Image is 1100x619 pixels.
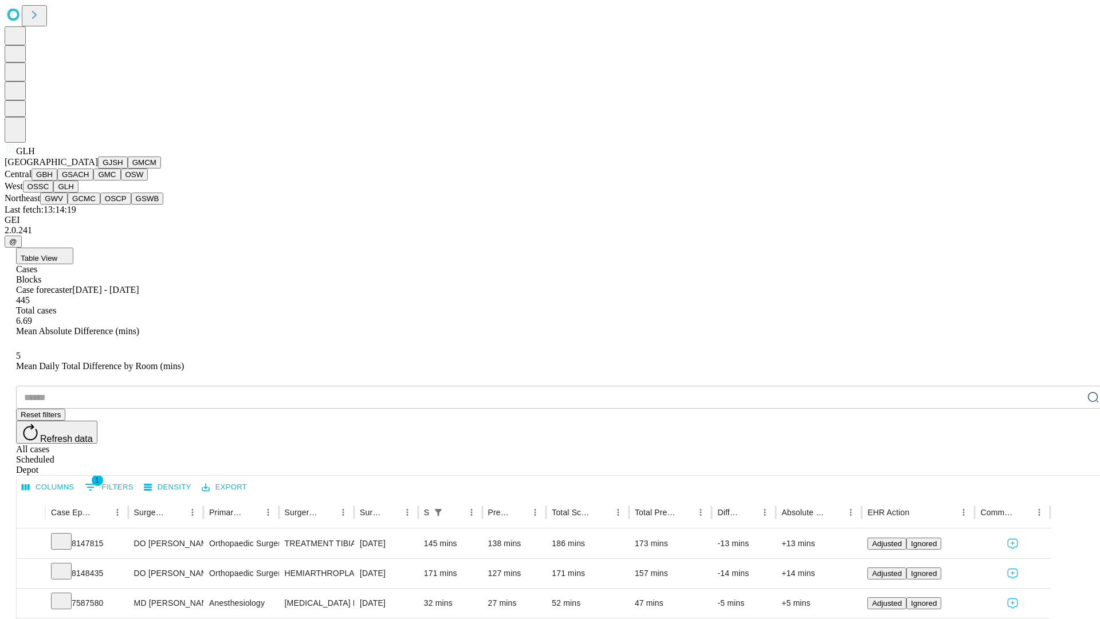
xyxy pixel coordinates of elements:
button: Menu [956,504,972,520]
button: Adjusted [867,567,906,579]
button: Sort [511,504,527,520]
span: Ignored [911,539,937,548]
div: 171 mins [424,559,477,588]
div: Surgery Date [360,508,382,517]
div: Orthopaedic Surgery [209,529,273,558]
div: Scheduled In Room Duration [424,508,429,517]
button: OSCP [100,193,131,205]
button: OSW [121,169,148,181]
button: GMCM [128,156,161,169]
button: Sort [677,504,693,520]
span: @ [9,237,17,246]
button: GJSH [98,156,128,169]
div: Anesthesiology [209,589,273,618]
div: MD [PERSON_NAME] E Md [134,589,198,618]
button: Sort [319,504,335,520]
div: Absolute Difference [781,508,826,517]
span: Total cases [16,305,56,315]
button: OSSC [23,181,54,193]
div: Orthopaedic Surgery [209,559,273,588]
div: HEMIARTHROPLASTY HIP [285,559,348,588]
button: Sort [168,504,184,520]
div: 52 mins [552,589,623,618]
div: 47 mins [635,589,706,618]
div: 173 mins [635,529,706,558]
button: Select columns [19,479,77,496]
button: Menu [527,504,543,520]
div: Total Scheduled Duration [552,508,593,517]
div: 7587580 [51,589,123,618]
button: Sort [447,504,463,520]
button: Table View [16,248,73,264]
button: Expand [22,534,40,554]
button: GMC [93,169,120,181]
div: 27 mins [488,589,541,618]
button: GLH [53,181,78,193]
span: Refresh data [40,434,93,444]
button: Refresh data [16,421,97,444]
span: Case forecaster [16,285,72,295]
div: -13 mins [717,529,770,558]
div: [MEDICAL_DATA] FLEXIBLE PROXIMAL DIAGNOSTIC [285,589,348,618]
div: Case Epic Id [51,508,92,517]
span: Adjusted [872,569,902,578]
button: Menu [335,504,351,520]
span: Central [5,169,32,179]
button: GCMC [68,193,100,205]
button: Menu [109,504,125,520]
button: @ [5,236,22,248]
button: Menu [399,504,415,520]
button: Menu [693,504,709,520]
button: Menu [757,504,773,520]
div: 145 mins [424,529,477,558]
button: Export [199,479,250,496]
div: TREATMENT TIBIAL FRACTURE BY INTRAMEDULLARY IMPLANT [285,529,348,558]
button: Sort [383,504,399,520]
div: Comments [980,508,1013,517]
span: Ignored [911,569,937,578]
div: 8148435 [51,559,123,588]
button: Sort [741,504,757,520]
span: Table View [21,254,57,263]
button: Sort [93,504,109,520]
span: [DATE] - [DATE] [72,285,139,295]
div: DO [PERSON_NAME] [PERSON_NAME] Do [134,559,198,588]
span: Ignored [911,599,937,608]
div: 186 mins [552,529,623,558]
div: Primary Service [209,508,242,517]
button: Reset filters [16,409,65,421]
div: 32 mins [424,589,477,618]
span: GLH [16,146,35,156]
button: Sort [1015,504,1031,520]
div: Total Predicted Duration [635,508,676,517]
span: 5 [16,351,21,361]
div: Difference [717,508,740,517]
div: Surgeon Name [134,508,167,517]
span: Northeast [5,193,40,203]
div: +5 mins [781,589,856,618]
div: GEI [5,215,1095,225]
div: Surgery Name [285,508,318,517]
button: Ignored [906,597,941,609]
button: GSWB [131,193,164,205]
div: EHR Action [867,508,909,517]
span: Mean Daily Total Difference by Room (mins) [16,361,184,371]
div: 127 mins [488,559,541,588]
div: Predicted In Room Duration [488,508,510,517]
button: GBH [32,169,57,181]
div: +14 mins [781,559,856,588]
span: 6.69 [16,316,32,326]
button: Show filters [82,478,136,496]
div: -14 mins [717,559,770,588]
button: Show filters [430,504,446,520]
button: Menu [1031,504,1047,520]
div: 1 active filter [430,504,446,520]
button: Adjusted [867,538,906,550]
button: Sort [244,504,260,520]
button: Menu [610,504,626,520]
span: [GEOGRAPHIC_DATA] [5,157,98,167]
div: [DATE] [360,529,412,558]
span: Mean Absolute Difference (mins) [16,326,139,336]
div: -5 mins [717,589,770,618]
div: 8147815 [51,529,123,558]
